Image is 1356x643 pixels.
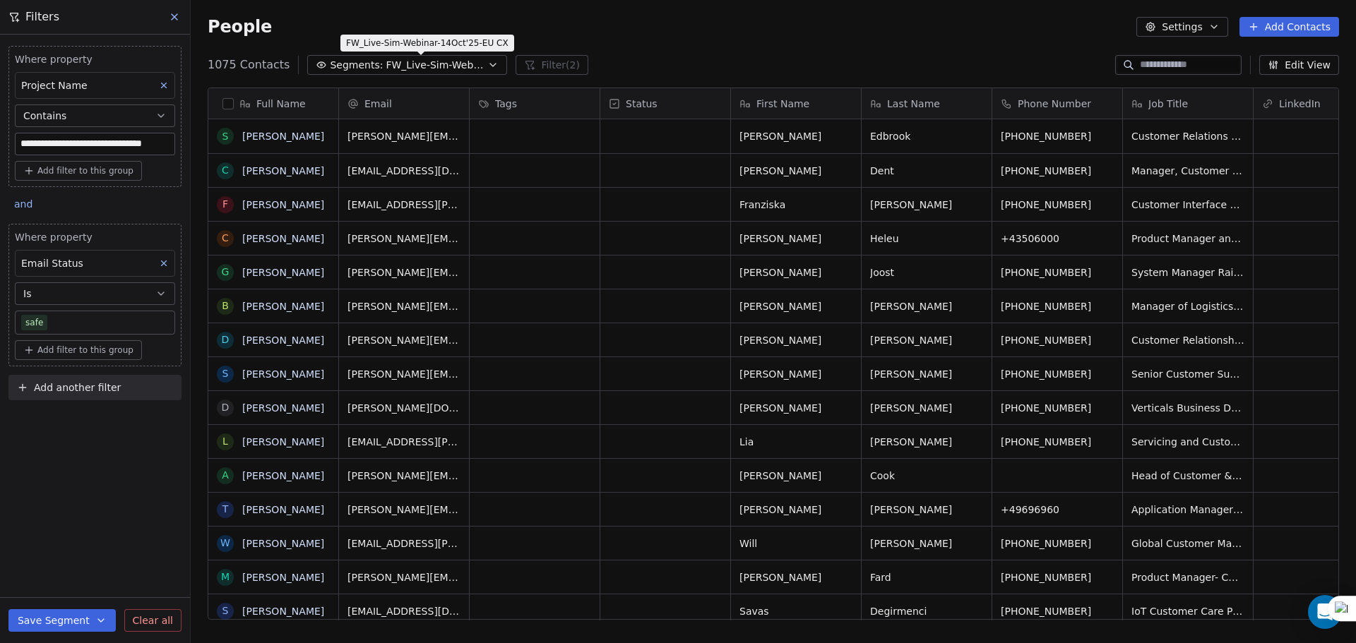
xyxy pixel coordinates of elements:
[222,231,229,246] div: C
[242,436,324,447] a: [PERSON_NAME]
[1308,595,1342,629] div: Open Intercom Messenger
[1018,97,1091,111] span: Phone Number
[330,58,383,73] span: Segments:
[870,198,983,212] span: [PERSON_NAME]
[222,468,229,483] div: A
[1136,17,1227,37] button: Settings
[242,301,324,312] a: [PERSON_NAME]
[739,129,852,143] span: [PERSON_NAME]
[862,88,992,119] div: Last Name
[1131,299,1244,313] span: Manager of Logistics Customer Services
[347,333,460,347] span: [PERSON_NAME][EMAIL_ADDRESS][PERSON_NAME][DOMAIN_NAME]
[222,197,228,212] div: F
[347,435,460,449] span: [EMAIL_ADDRESS][PERSON_NAME][DOMAIN_NAME]
[347,503,460,517] span: [PERSON_NAME][EMAIL_ADDRESS][DOMAIN_NAME]
[870,333,983,347] span: [PERSON_NAME]
[1131,536,1244,551] span: Global Customer Manager - Technology Sector at DHL Worldwide Express Logistics
[208,88,338,119] div: Full Name
[1131,265,1244,280] span: System Manager Rail Infrastructure - within Business Segment Customer Service (CS)
[347,265,460,280] span: [PERSON_NAME][EMAIL_ADDRESS][DOMAIN_NAME]
[386,58,484,73] span: FW_Live-Sim-Webinar-14Oct'25-EU CX
[347,570,460,584] span: [PERSON_NAME][EMAIL_ADDRESS][PERSON_NAME][DOMAIN_NAME]
[870,265,983,280] span: Joost
[870,232,983,246] span: Heleu
[347,367,460,381] span: [PERSON_NAME][EMAIL_ADDRESS][PERSON_NAME][DOMAIN_NAME]
[887,97,940,111] span: Last Name
[242,267,324,278] a: [PERSON_NAME]
[222,603,229,618] div: S
[870,435,983,449] span: [PERSON_NAME]
[1131,469,1244,483] span: Head of Customer & Colleague Experience
[1259,55,1339,75] button: Edit View
[739,604,852,618] span: Savas
[731,88,861,119] div: First Name
[1131,570,1244,584] span: Product Manager- Customer Service Spare Parts Management
[626,97,658,111] span: Status
[347,401,460,415] span: [PERSON_NAME][DOMAIN_NAME][EMAIL_ADDRESS][PERSON_NAME][DOMAIN_NAME]
[1001,232,1114,246] span: +43506000
[222,265,230,280] div: G
[347,164,460,178] span: [EMAIL_ADDRESS][DOMAIN_NAME]
[739,164,852,178] span: [PERSON_NAME]
[870,570,983,584] span: Fard
[739,333,852,347] span: [PERSON_NAME]
[1001,536,1114,551] span: [PHONE_NUMBER]
[208,56,290,73] span: 1075 Contacts
[739,536,852,551] span: Will
[1001,570,1114,584] span: [PHONE_NUMBER]
[347,129,460,143] span: [PERSON_NAME][EMAIL_ADDRESS][DOMAIN_NAME]
[1001,164,1114,178] span: [PHONE_NUMBER]
[739,469,852,483] span: [PERSON_NAME]
[220,536,230,551] div: W
[1001,604,1114,618] span: [PHONE_NUMBER]
[242,606,324,617] a: [PERSON_NAME]
[242,402,324,414] a: [PERSON_NAME]
[870,604,983,618] span: Degirmenci
[870,299,983,313] span: [PERSON_NAME]
[1131,401,1244,415] span: Verticals Business Development Manager for Automotive and Batteries, Customer Services
[222,129,229,144] div: S
[347,198,460,212] span: [EMAIL_ADDRESS][PERSON_NAME][DOMAIN_NAME]
[347,536,460,551] span: [EMAIL_ADDRESS][PERSON_NAME][DOMAIN_NAME]
[1131,435,1244,449] span: Servicing and Customer Experience Strategy Lead
[339,88,469,119] div: Email
[739,232,852,246] span: [PERSON_NAME]
[222,400,230,415] div: D
[242,368,324,380] a: [PERSON_NAME]
[242,131,324,142] a: [PERSON_NAME]
[1131,604,1244,618] span: IoT Customer Care Professional & Quality Manager
[222,502,229,517] div: T
[516,55,588,75] button: Filter(2)
[870,129,983,143] span: Edbrook
[242,572,324,583] a: [PERSON_NAME]
[1001,129,1114,143] span: [PHONE_NUMBER]
[870,164,983,178] span: Dent
[256,97,306,111] span: Full Name
[495,97,517,111] span: Tags
[470,88,600,119] div: Tags
[242,538,324,549] a: [PERSON_NAME]
[242,165,324,176] a: [PERSON_NAME]
[242,504,324,515] a: [PERSON_NAME]
[1148,97,1188,111] span: Job Title
[222,163,229,178] div: C
[364,97,392,111] span: Email
[1131,164,1244,178] span: Manager, Customer Success Consulting
[1001,299,1114,313] span: [PHONE_NUMBER]
[1131,198,1244,212] span: Customer Interface Manager
[222,332,230,347] div: D
[739,401,852,415] span: [PERSON_NAME]
[347,232,460,246] span: [PERSON_NAME][EMAIL_ADDRESS][PERSON_NAME][DOMAIN_NAME]
[739,265,852,280] span: [PERSON_NAME]
[1131,367,1244,381] span: Senior Customer Success Manager
[1131,503,1244,517] span: Application Manager Customer & Network Management IT
[739,367,852,381] span: [PERSON_NAME]
[1001,367,1114,381] span: [PHONE_NUMBER]
[242,233,324,244] a: [PERSON_NAME]
[1131,129,1244,143] span: Customer Relations Manager
[600,88,730,119] div: Status
[1123,88,1253,119] div: Job Title
[222,434,228,449] div: L
[1001,198,1114,212] span: [PHONE_NUMBER]
[1001,401,1114,415] span: [PHONE_NUMBER]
